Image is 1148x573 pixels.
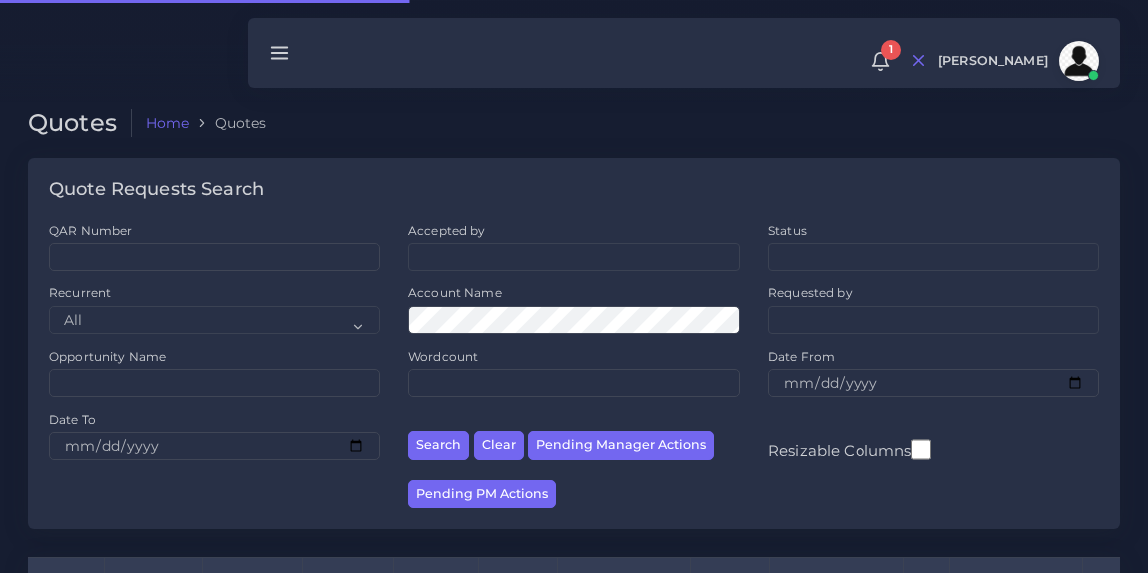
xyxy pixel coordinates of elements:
label: QAR Number [49,222,132,239]
li: Quotes [189,113,266,133]
label: Recurrent [49,285,111,301]
label: Resizable Columns [768,437,931,462]
label: Wordcount [408,348,478,365]
span: 1 [881,40,901,60]
label: Requested by [768,285,853,301]
label: Accepted by [408,222,486,239]
span: [PERSON_NAME] [938,55,1048,68]
button: Clear [474,431,524,460]
a: 1 [863,51,898,72]
a: Home [146,113,190,133]
button: Pending PM Actions [408,480,556,509]
label: Account Name [408,285,502,301]
h2: Quotes [28,109,132,138]
button: Pending Manager Actions [528,431,714,460]
label: Date To [49,411,96,428]
button: Search [408,431,469,460]
label: Date From [768,348,835,365]
label: Status [768,222,807,239]
label: Opportunity Name [49,348,166,365]
img: avatar [1059,41,1099,81]
a: [PERSON_NAME]avatar [928,41,1106,81]
h4: Quote Requests Search [49,179,264,201]
input: Resizable Columns [911,437,931,462]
